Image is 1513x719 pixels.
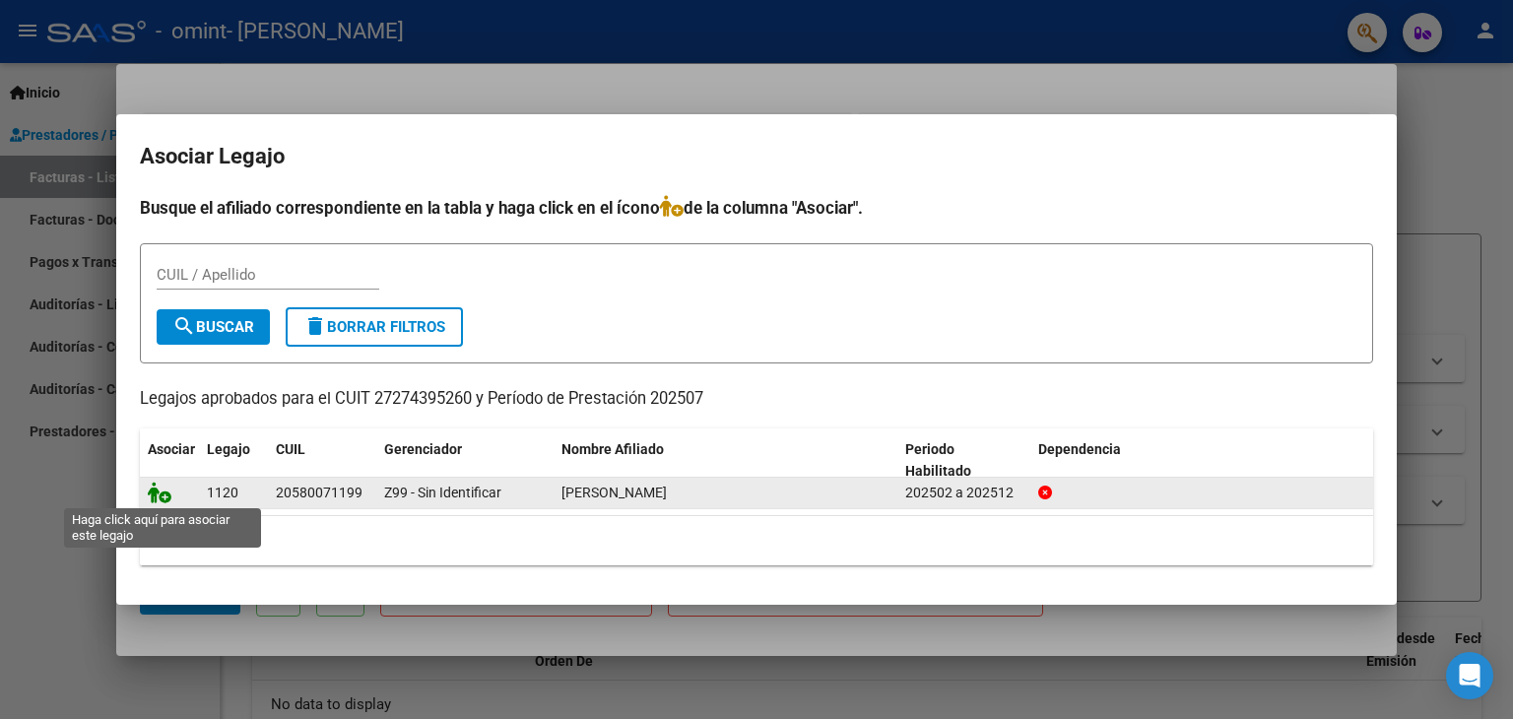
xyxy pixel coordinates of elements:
[376,428,554,493] datatable-header-cell: Gerenciador
[897,428,1030,493] datatable-header-cell: Periodo Habilitado
[384,485,501,500] span: Z99 - Sin Identificar
[905,441,971,480] span: Periodo Habilitado
[199,428,268,493] datatable-header-cell: Legajo
[303,314,327,338] mat-icon: delete
[140,428,199,493] datatable-header-cell: Asociar
[561,441,664,457] span: Nombre Afiliado
[140,516,1373,565] div: 1 registros
[1030,428,1374,493] datatable-header-cell: Dependencia
[1446,652,1493,699] div: Open Intercom Messenger
[207,441,250,457] span: Legajo
[148,441,195,457] span: Asociar
[172,318,254,336] span: Buscar
[303,318,445,336] span: Borrar Filtros
[172,314,196,338] mat-icon: search
[554,428,897,493] datatable-header-cell: Nombre Afiliado
[140,195,1373,221] h4: Busque el afiliado correspondiente en la tabla y haga click en el ícono de la columna "Asociar".
[905,482,1022,504] div: 202502 a 202512
[286,307,463,347] button: Borrar Filtros
[276,441,305,457] span: CUIL
[268,428,376,493] datatable-header-cell: CUIL
[561,485,667,500] span: MAMANI MATORRAS BAUTISTA
[140,138,1373,175] h2: Asociar Legajo
[384,441,462,457] span: Gerenciador
[207,485,238,500] span: 1120
[276,482,362,504] div: 20580071199
[157,309,270,345] button: Buscar
[1038,441,1121,457] span: Dependencia
[140,387,1373,412] p: Legajos aprobados para el CUIT 27274395260 y Período de Prestación 202507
